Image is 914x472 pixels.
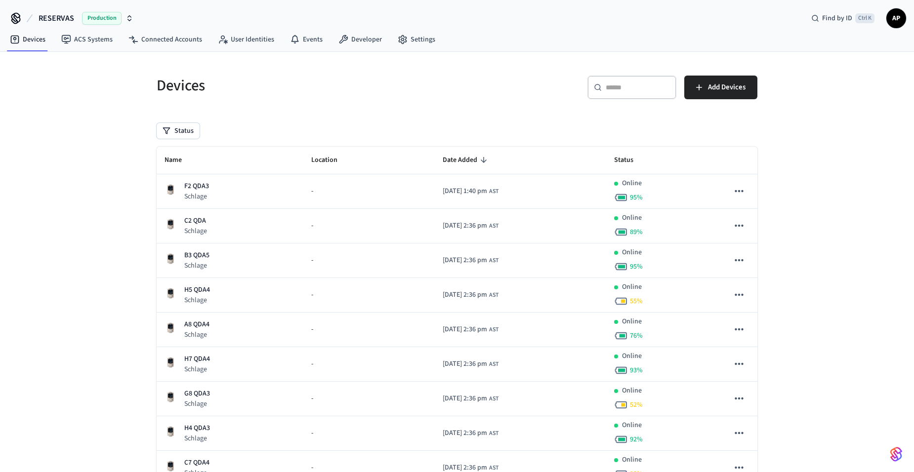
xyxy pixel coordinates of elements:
[489,187,499,196] span: AST
[184,433,210,443] p: Schlage
[184,458,209,468] p: C7 QDA4
[443,186,487,197] span: [DATE] 1:40 pm
[184,364,210,374] p: Schlage
[489,222,499,231] span: AST
[622,455,642,465] p: Online
[887,9,905,27] span: AP
[803,9,882,27] div: Find by IDCtrl K
[311,290,313,300] span: -
[443,324,487,335] span: [DATE] 2:36 pm
[282,31,331,48] a: Events
[184,285,210,295] p: H5 QDA4
[630,296,643,306] span: 55 %
[184,181,209,192] p: F2 QDA3
[165,356,176,368] img: Schlage Sense Smart Deadbolt with Camelot Trim, Front
[489,394,499,403] span: AST
[311,428,313,438] span: -
[489,360,499,369] span: AST
[622,316,642,327] p: Online
[630,193,643,202] span: 95 %
[210,31,282,48] a: User Identities
[184,261,209,271] p: Schlage
[184,389,210,399] p: G8 QDA3
[165,184,176,196] img: Schlage Sense Smart Deadbolt with Camelot Trim, Front
[165,391,176,403] img: Schlage Sense Smart Deadbolt with Camelot Trim, Front
[331,31,390,48] a: Developer
[165,218,176,230] img: Schlage Sense Smart Deadbolt with Camelot Trim, Front
[443,393,487,404] span: [DATE] 2:36 pm
[443,221,487,231] span: [DATE] 2:36 pm
[165,287,176,299] img: Schlage Sense Smart Deadbolt with Camelot Trim, Front
[489,429,499,438] span: AST
[890,446,902,462] img: SeamLogoGradient.69752ec5.svg
[184,216,207,226] p: C2 QDA
[443,428,487,438] span: [DATE] 2:36 pm
[39,12,74,24] span: RESERVAS
[157,76,451,96] h5: Devices
[184,250,209,261] p: B3 QDA5
[443,153,490,168] span: Date Added
[443,290,487,300] span: [DATE] 2:36 pm
[311,221,313,231] span: -
[443,393,499,404] div: America/Santo_Domingo
[622,420,642,431] p: Online
[622,247,642,258] p: Online
[53,31,121,48] a: ACS Systems
[184,295,210,305] p: Schlage
[311,393,313,404] span: -
[311,359,313,369] span: -
[622,386,642,396] p: Online
[82,12,122,25] span: Production
[311,324,313,335] span: -
[443,290,499,300] div: America/Santo_Domingo
[489,325,499,334] span: AST
[622,213,642,223] p: Online
[184,226,207,236] p: Schlage
[311,153,350,168] span: Location
[886,8,906,28] button: AP
[489,256,499,265] span: AST
[165,153,195,168] span: Name
[614,153,646,168] span: Status
[390,31,443,48] a: Settings
[184,354,210,364] p: H7 QDA4
[630,434,643,444] span: 92 %
[630,331,643,341] span: 76 %
[2,31,53,48] a: Devices
[184,319,209,330] p: A8 QDA4
[311,255,313,266] span: -
[443,359,499,369] div: America/Santo_Domingo
[855,13,874,23] span: Ctrl K
[622,282,642,292] p: Online
[121,31,210,48] a: Connected Accounts
[708,81,746,94] span: Add Devices
[311,186,313,197] span: -
[443,255,487,266] span: [DATE] 2:36 pm
[184,399,210,409] p: Schlage
[443,255,499,266] div: America/Santo_Domingo
[443,324,499,335] div: America/Santo_Domingo
[630,365,643,375] span: 93 %
[165,322,176,334] img: Schlage Sense Smart Deadbolt with Camelot Trim, Front
[184,330,209,340] p: Schlage
[822,13,852,23] span: Find by ID
[684,76,757,99] button: Add Devices
[165,460,176,472] img: Schlage Sense Smart Deadbolt with Camelot Trim, Front
[630,400,643,410] span: 52 %
[443,186,499,197] div: America/Santo_Domingo
[443,221,499,231] div: America/Santo_Domingo
[622,178,642,189] p: Online
[630,262,643,272] span: 95 %
[184,192,209,201] p: Schlage
[165,426,176,437] img: Schlage Sense Smart Deadbolt with Camelot Trim, Front
[443,359,487,369] span: [DATE] 2:36 pm
[443,428,499,438] div: America/Santo_Domingo
[622,351,642,361] p: Online
[165,253,176,265] img: Schlage Sense Smart Deadbolt with Camelot Trim, Front
[157,123,200,139] button: Status
[489,291,499,300] span: AST
[630,227,643,237] span: 89 %
[184,423,210,433] p: H4 QDA3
